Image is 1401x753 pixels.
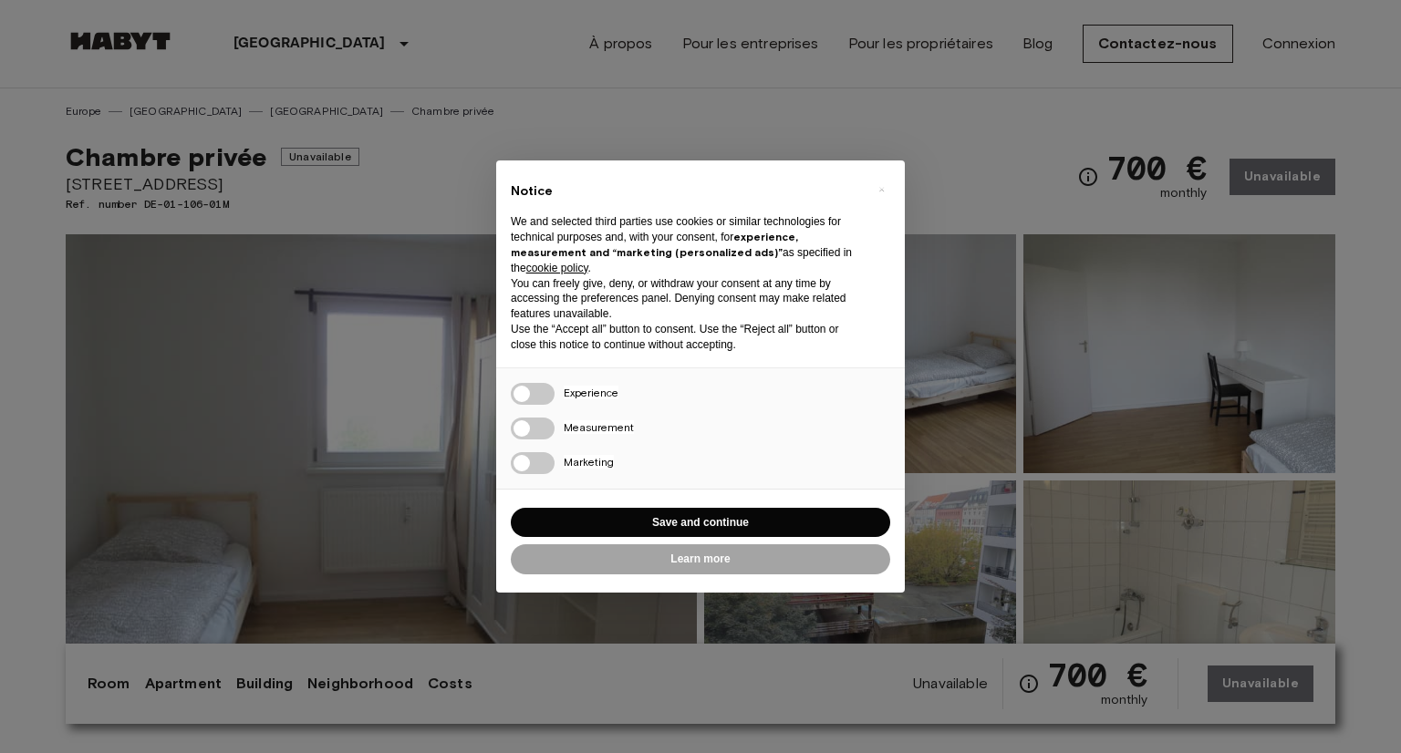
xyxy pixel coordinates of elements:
span: Experience [564,386,618,399]
span: Marketing [564,455,614,469]
a: cookie policy [526,262,588,274]
p: You can freely give, deny, or withdraw your consent at any time by accessing the preferences pane... [511,276,861,322]
h2: Notice [511,182,861,201]
span: × [878,179,885,201]
p: Use the “Accept all” button to consent. Use the “Reject all” button or close this notice to conti... [511,322,861,353]
button: Save and continue [511,508,890,538]
button: Close this notice [867,175,896,204]
strong: experience, measurement and “marketing (personalized ads)” [511,230,798,259]
button: Learn more [511,544,890,574]
p: We and selected third parties use cookies or similar technologies for technical purposes and, wit... [511,214,861,275]
span: Measurement [564,420,634,434]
